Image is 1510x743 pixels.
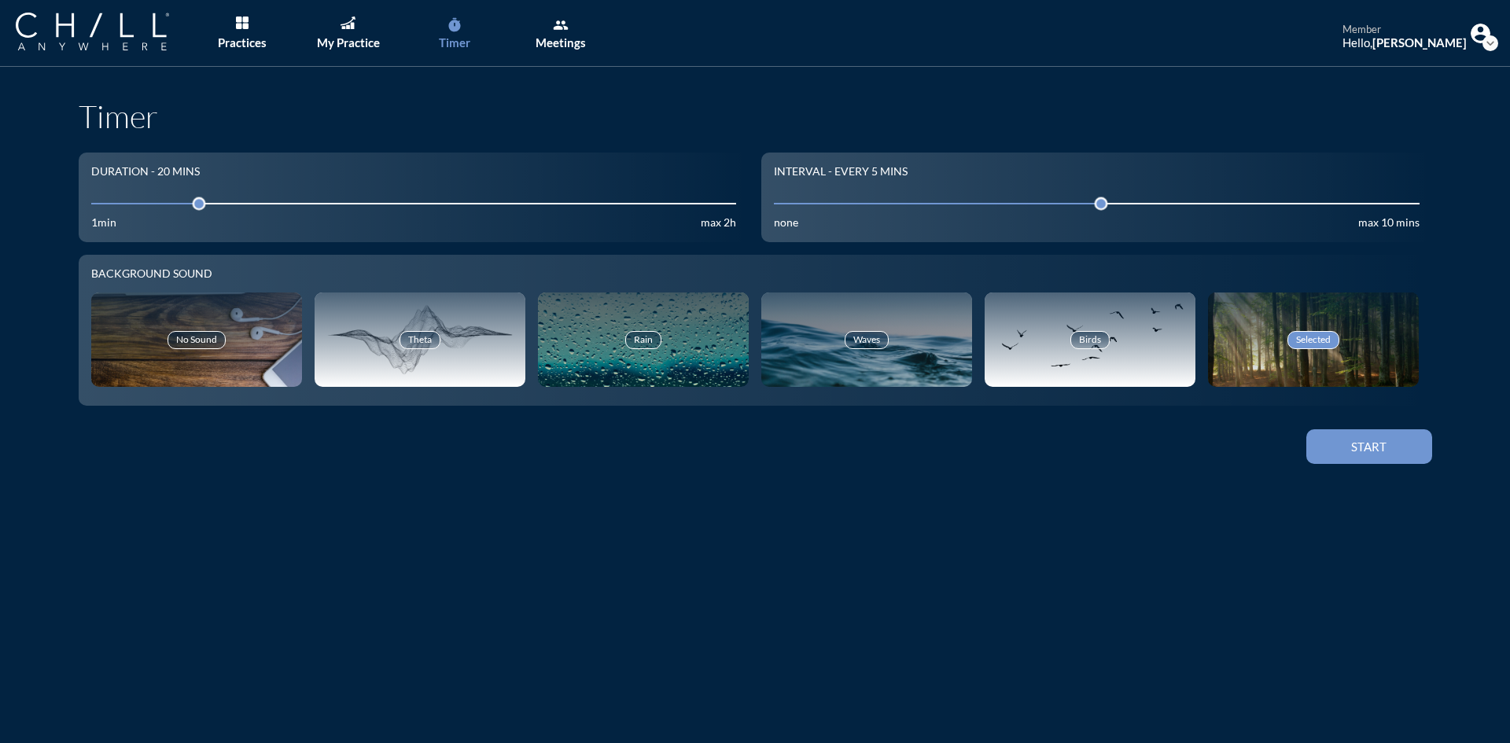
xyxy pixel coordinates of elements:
div: max 10 mins [1358,216,1420,230]
div: Background sound [91,267,1420,281]
div: Interval - Every 5 mins [774,165,908,178]
button: Start [1306,429,1432,464]
div: Practices [218,35,267,50]
img: Company Logo [16,13,169,50]
div: none [774,216,798,230]
img: Profile icon [1471,24,1490,43]
div: Theta [400,331,440,348]
div: Rain [625,331,661,348]
strong: [PERSON_NAME] [1372,35,1467,50]
div: Meetings [536,35,586,50]
div: max 2h [701,216,736,230]
img: Graph [341,17,355,29]
i: timer [447,17,462,33]
img: List [236,17,249,29]
a: Company Logo [16,13,201,53]
div: Duration - 20 mins [91,165,200,178]
div: No Sound [168,331,226,348]
div: My Practice [317,35,380,50]
i: group [553,17,569,33]
i: expand_more [1482,35,1498,51]
div: member [1342,24,1467,36]
div: Selected [1287,331,1339,348]
div: Hello, [1342,35,1467,50]
div: Start [1334,440,1405,454]
div: 1min [91,216,116,230]
div: Timer [439,35,470,50]
h1: Timer [79,97,1432,135]
div: Waves [845,331,889,348]
div: Birds [1070,331,1110,348]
